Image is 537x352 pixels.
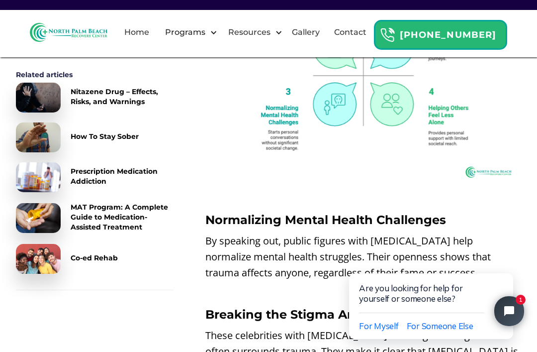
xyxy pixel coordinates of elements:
[157,16,220,48] div: Programs
[16,122,174,152] a: How To Stay Sober
[16,162,174,192] a: Prescription Medication Addiction
[220,16,285,48] div: Resources
[380,27,395,43] img: Header Calendar Icons
[374,15,507,50] a: Header Calendar Icons[PHONE_NUMBER]
[71,202,174,232] div: MAT Program: A Complete Guide to Medication-Assisted Treatment
[16,83,174,113] a: Nitazene Drug – Effects, Risks, and Warnings
[400,29,496,40] strong: [PHONE_NUMBER]
[71,131,139,141] div: How To Stay Sober
[16,244,174,274] a: Co-ed Rehab
[205,233,521,281] p: By speaking out, public figures with [MEDICAL_DATA] help normalize mental health struggles. Their...
[328,16,372,48] a: Contact
[71,166,174,186] div: Prescription Medication Addiction
[205,286,521,302] p: ‍
[163,26,208,38] div: Programs
[205,213,446,227] strong: Normalizing Mental Health Challenges
[16,202,174,234] a: MAT Program: A Complete Guide to Medication-Assisted Treatment
[205,191,521,207] p: ‍
[118,16,155,48] a: Home
[71,87,174,107] div: Nitazene Drug – Effects, Risks, and Warnings
[205,307,436,322] strong: Breaking the Stigma Around Trauma
[328,239,537,352] iframe: Tidio Chat
[16,70,174,80] div: Related articles
[286,16,326,48] a: Gallery
[226,26,273,38] div: Resources
[71,253,118,263] div: Co-ed Rehab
